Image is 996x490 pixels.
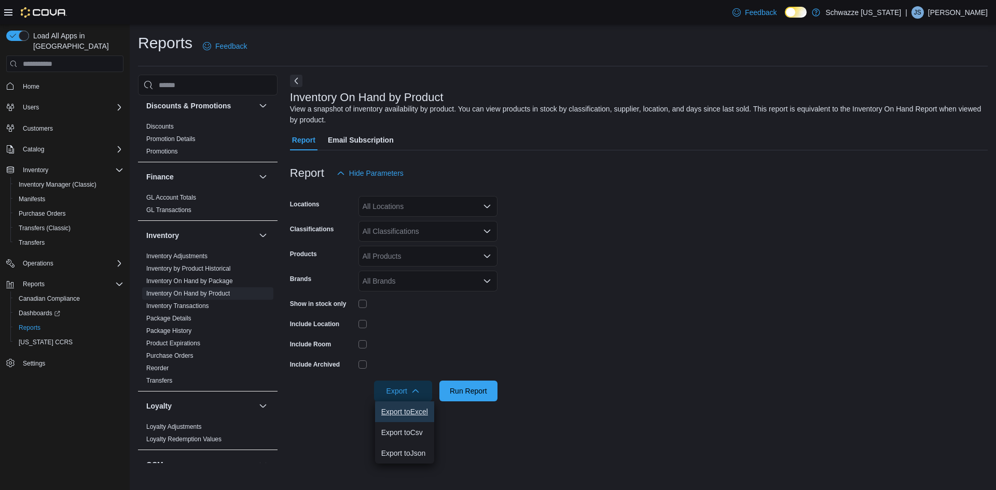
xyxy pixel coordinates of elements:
a: Loyalty Redemption Values [146,436,222,443]
p: | [905,6,907,19]
h3: Report [290,167,324,179]
span: Canadian Compliance [15,292,123,305]
a: Transfers [146,377,172,384]
button: Inventory [2,163,128,177]
span: Discounts [146,122,174,131]
span: Reports [19,324,40,332]
span: Load All Apps in [GEOGRAPHIC_DATA] [29,31,123,51]
h1: Reports [138,33,192,53]
a: GL Account Totals [146,194,196,201]
div: Discounts & Promotions [138,120,278,162]
span: Promotions [146,147,178,156]
button: Next [290,75,302,87]
button: Discounts & Promotions [257,100,269,112]
span: Inventory [23,166,48,174]
a: Loyalty Adjustments [146,423,202,430]
span: Email Subscription [328,130,394,150]
a: Package History [146,327,191,334]
a: Purchase Orders [15,207,70,220]
button: Export toJson [375,443,434,464]
button: Transfers [10,235,128,250]
button: Settings [2,356,128,371]
h3: Inventory [146,230,179,241]
span: Package Details [146,314,191,323]
label: Include Room [290,340,331,348]
span: Users [23,103,39,111]
button: Finance [257,171,269,183]
a: Reorder [146,365,169,372]
button: Canadian Compliance [10,291,128,306]
button: Open list of options [483,252,491,260]
span: Hide Parameters [349,168,404,178]
a: Reports [15,321,45,334]
span: Settings [19,357,123,370]
span: Export to Csv [381,428,428,437]
span: Reports [19,278,123,290]
span: Product Expirations [146,339,200,347]
span: Manifests [19,195,45,203]
span: Loyalty Redemption Values [146,435,222,443]
span: Washington CCRS [15,336,123,348]
button: Loyalty [146,401,255,411]
button: Inventory [19,164,52,176]
button: Export toCsv [375,422,434,443]
span: Purchase Orders [146,352,193,360]
span: Users [19,101,123,114]
button: Open list of options [483,227,491,235]
a: Purchase Orders [146,352,193,359]
a: Product Expirations [146,340,200,347]
a: Promotion Details [146,135,196,143]
span: Export to Json [381,449,428,457]
span: Home [19,79,123,92]
label: Products [290,250,317,258]
p: Schwazze [US_STATE] [825,6,901,19]
span: Purchase Orders [15,207,123,220]
span: Inventory [19,164,123,176]
button: OCM [257,458,269,471]
span: Run Report [450,386,487,396]
span: Feedback [745,7,777,18]
button: Export [374,381,432,401]
span: Dashboards [19,309,60,317]
a: Canadian Compliance [15,292,84,305]
a: [US_STATE] CCRS [15,336,77,348]
button: Finance [146,172,255,182]
a: Home [19,80,44,93]
div: Finance [138,191,278,220]
a: Inventory On Hand by Product [146,290,230,297]
span: Package History [146,327,191,335]
button: Open list of options [483,277,491,285]
button: Catalog [2,142,128,157]
img: Cova [21,7,67,18]
span: [US_STATE] CCRS [19,338,73,346]
a: Discounts [146,123,174,130]
button: Loyalty [257,400,269,412]
button: Manifests [10,192,128,206]
a: Feedback [728,2,781,23]
button: Operations [19,257,58,270]
span: JS [914,6,921,19]
span: Inventory Manager (Classic) [19,180,96,189]
a: GL Transactions [146,206,191,214]
span: Operations [19,257,123,270]
button: Catalog [19,143,48,156]
a: Dashboards [10,306,128,320]
label: Brands [290,275,311,283]
span: Dashboards [15,307,123,319]
button: Open list of options [483,202,491,211]
h3: OCM [146,459,163,470]
label: Include Archived [290,360,340,369]
button: Customers [2,121,128,136]
span: Transfers (Classic) [19,224,71,232]
span: Transfers [15,236,123,249]
a: Manifests [15,193,49,205]
p: [PERSON_NAME] [928,6,988,19]
label: Locations [290,200,320,208]
span: Canadian Compliance [19,295,80,303]
button: Hide Parameters [333,163,408,184]
span: Customers [23,124,53,133]
button: Run Report [439,381,497,401]
button: Reports [2,277,128,291]
a: Transfers (Classic) [15,222,75,234]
